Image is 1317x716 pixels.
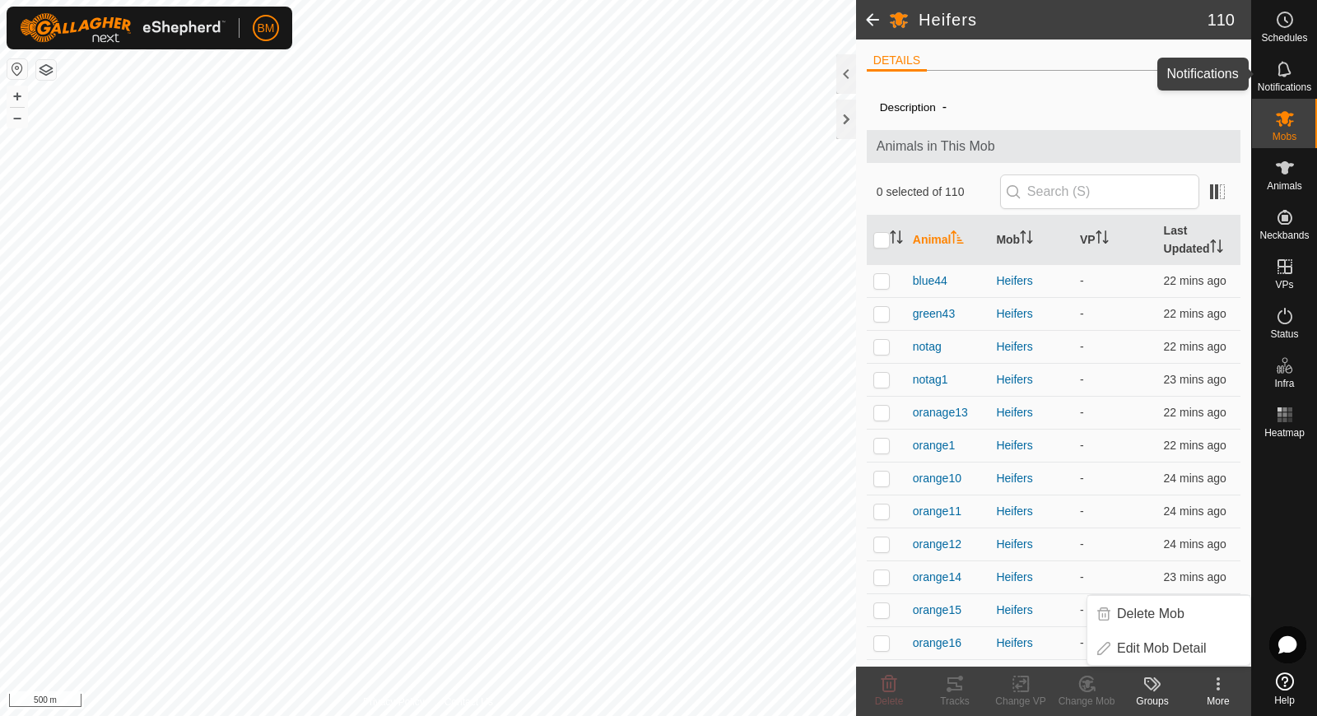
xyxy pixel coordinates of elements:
button: Map Layers [36,60,56,80]
span: Help [1274,695,1295,705]
span: 20 Aug 2025, 9:33 am [1164,274,1226,287]
span: orange1 [913,437,955,454]
span: 20 Aug 2025, 9:32 am [1164,570,1226,583]
span: Neckbands [1259,230,1309,240]
span: Edit Mob Detail [1117,639,1207,658]
span: Delete Mob [1117,604,1184,624]
button: – [7,108,27,128]
span: 20 Aug 2025, 9:34 am [1164,307,1226,320]
p-sorticon: Activate to sort [1210,242,1223,255]
img: Gallagher Logo [20,13,226,43]
span: Infra [1274,379,1294,388]
p-sorticon: Activate to sort [951,233,964,246]
span: blue44 [913,272,947,290]
div: Change VP [988,694,1054,709]
p-sorticon: Activate to sort [1020,233,1033,246]
span: Animals in This Mob [877,137,1231,156]
span: 110 [1208,7,1235,32]
div: Heifers [996,371,1067,388]
app-display-virtual-paddock-transition: - [1080,504,1084,518]
app-display-virtual-paddock-transition: - [1080,472,1084,485]
button: Reset Map [7,59,27,79]
span: Notifications [1258,82,1311,92]
div: Heifers [996,470,1067,487]
div: Heifers [996,635,1067,652]
span: Animals [1267,181,1302,191]
span: oranage13 [913,404,968,421]
a: Help [1252,666,1317,712]
span: Mobs [1273,132,1296,142]
li: DETAILS [867,52,927,72]
span: orange10 [913,470,961,487]
th: Animal [906,216,990,265]
span: 0 selected of 110 [877,184,1000,201]
span: orange11 [913,503,961,520]
app-display-virtual-paddock-transition: - [1080,406,1084,419]
span: notag1 [913,371,948,388]
a: Contact Us [444,695,493,709]
div: Heifers [996,272,1067,290]
app-display-virtual-paddock-transition: - [1080,373,1084,386]
span: Heatmap [1264,428,1305,438]
span: 20 Aug 2025, 9:34 am [1164,340,1226,353]
div: Tracks [922,694,988,709]
li: Delete Mob [1087,597,1250,630]
p-sorticon: Activate to sort [1096,233,1109,246]
span: VPs [1275,280,1293,290]
label: Description [880,101,936,114]
span: orange16 [913,635,961,652]
span: 20 Aug 2025, 9:33 am [1164,406,1226,419]
span: orange12 [913,536,961,553]
th: VP [1073,216,1157,265]
span: 20 Aug 2025, 9:33 am [1164,439,1226,452]
div: Heifers [996,536,1067,553]
span: green43 [913,305,955,323]
span: orange15 [913,602,961,619]
div: Heifers [996,602,1067,619]
app-display-virtual-paddock-transition: - [1080,340,1084,353]
span: Status [1270,329,1298,339]
div: More [1185,694,1251,709]
span: - [936,93,953,120]
span: 20 Aug 2025, 9:32 am [1164,472,1226,485]
h2: Heifers [919,10,1208,30]
div: Heifers [996,437,1067,454]
input: Search (S) [1000,174,1199,209]
div: Heifers [996,503,1067,520]
button: + [7,86,27,106]
app-display-virtual-paddock-transition: - [1080,307,1084,320]
span: notag [913,338,942,356]
app-display-virtual-paddock-transition: - [1080,603,1084,616]
app-display-virtual-paddock-transition: - [1080,636,1084,649]
span: BM [258,20,275,37]
span: 20 Aug 2025, 9:32 am [1164,537,1226,551]
span: 20 Aug 2025, 9:32 am [1164,373,1226,386]
app-display-virtual-paddock-transition: - [1080,274,1084,287]
span: 20 Aug 2025, 9:32 am [1164,504,1226,518]
a: Privacy Policy [363,695,425,709]
th: Mob [989,216,1073,265]
app-display-virtual-paddock-transition: - [1080,570,1084,583]
div: Heifers [996,338,1067,356]
span: Delete [875,695,904,707]
li: Edit Mob Detail [1087,632,1250,665]
app-display-virtual-paddock-transition: - [1080,439,1084,452]
th: Last Updated [1157,216,1241,265]
div: Heifers [996,569,1067,586]
div: Groups [1119,694,1185,709]
app-display-virtual-paddock-transition: - [1080,537,1084,551]
span: Schedules [1261,33,1307,43]
span: orange14 [913,569,961,586]
div: Heifers [996,305,1067,323]
div: Change Mob [1054,694,1119,709]
p-sorticon: Activate to sort [890,233,903,246]
div: Heifers [996,404,1067,421]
